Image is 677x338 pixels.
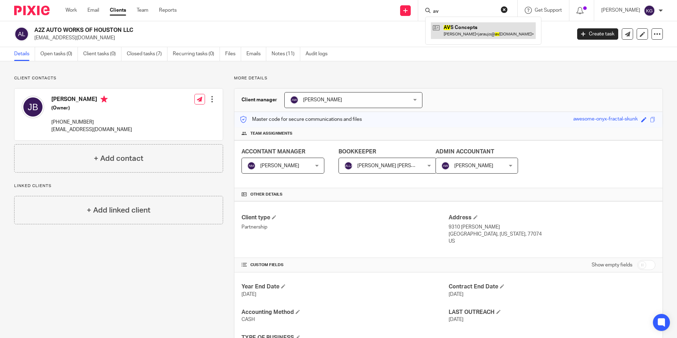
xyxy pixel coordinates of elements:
[241,309,448,316] h4: Accounting Method
[272,47,300,61] a: Notes (11)
[87,205,150,216] h4: + Add linked client
[436,149,494,154] span: ADMIN ACCOUNTANT
[432,9,496,15] input: Search
[66,7,77,14] a: Work
[51,96,132,105] h4: [PERSON_NAME]
[241,317,255,322] span: CASH
[344,162,353,170] img: svg%3E
[110,7,126,14] a: Clients
[250,131,292,136] span: Team assignments
[34,34,567,41] p: [EMAIL_ADDRESS][DOMAIN_NAME]
[14,75,223,81] p: Client contacts
[241,224,448,231] p: Partnership
[127,47,167,61] a: Closed tasks (7)
[234,75,663,81] p: More details
[303,97,342,102] span: [PERSON_NAME]
[449,214,655,221] h4: Address
[87,7,99,14] a: Email
[449,231,655,238] p: [GEOGRAPHIC_DATA], [US_STATE], 77074
[449,309,655,316] h4: LAST OUTREACH
[51,105,132,112] h5: (Owner)
[246,47,266,61] a: Emails
[159,7,177,14] a: Reports
[241,149,305,154] span: ACCONTANT MANAGER
[101,96,108,103] i: Primary
[225,47,241,61] a: Files
[51,126,132,133] p: [EMAIL_ADDRESS][DOMAIN_NAME]
[250,192,283,197] span: Other details
[454,163,493,168] span: [PERSON_NAME]
[306,47,333,61] a: Audit logs
[22,96,44,118] img: svg%3E
[241,292,256,297] span: [DATE]
[449,224,655,231] p: 9310 [PERSON_NAME]
[449,292,463,297] span: [DATE]
[449,283,655,291] h4: Contract End Date
[592,261,632,269] label: Show empty fields
[14,27,29,41] img: svg%3E
[441,162,450,170] img: svg%3E
[241,96,277,103] h3: Client manager
[14,183,223,189] p: Linked clients
[94,153,143,164] h4: + Add contact
[14,6,50,15] img: Pixie
[14,47,35,61] a: Details
[40,47,78,61] a: Open tasks (0)
[535,8,562,13] span: Get Support
[449,317,463,322] span: [DATE]
[51,119,132,126] p: [PHONE_NUMBER]
[83,47,121,61] a: Client tasks (0)
[644,5,655,16] img: svg%3E
[241,262,448,268] h4: CUSTOM FIELDS
[240,116,362,123] p: Master code for secure communications and files
[577,28,618,40] a: Create task
[247,162,256,170] img: svg%3E
[338,149,376,154] span: BOOKKEEPER
[573,116,638,124] div: awesome-onyx-fractal-skunk
[137,7,148,14] a: Team
[241,283,448,291] h4: Year End Date
[449,238,655,245] p: US
[260,163,299,168] span: [PERSON_NAME]
[290,96,298,104] img: svg%3E
[357,163,436,168] span: [PERSON_NAME] [PERSON_NAME]
[34,27,460,34] h2: A2Z AUTO WORKS OF HOUSTON LLC
[173,47,220,61] a: Recurring tasks (0)
[501,6,508,13] button: Clear
[601,7,640,14] p: [PERSON_NAME]
[241,214,448,221] h4: Client type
